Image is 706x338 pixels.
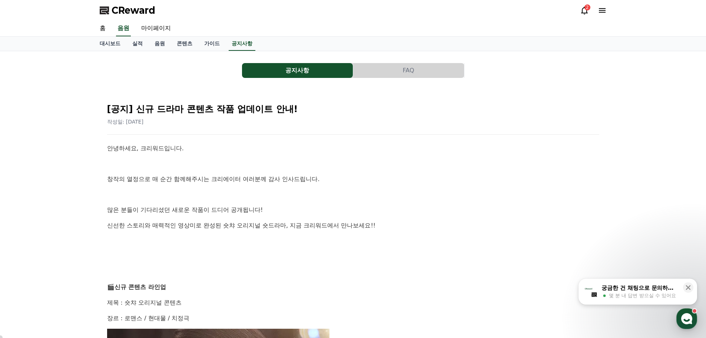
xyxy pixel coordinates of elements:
p: 제목 : 숏챠 오리지널 콘텐츠 [107,298,599,308]
p: 신선한 스토리와 매력적인 영상미로 완성된 숏챠 오리지널 숏드라마, 지금 크리워드에서 만나보세요!! [107,221,599,230]
a: 음원 [149,37,171,51]
a: 홈 [94,21,112,36]
button: FAQ [353,63,464,78]
p: 창작의 열정으로 매 순간 함께해주시는 크리에이터 여러분께 감사 인사드립니다. [107,174,599,184]
a: 공지사항 [229,37,255,51]
strong: 신규 콘텐츠 라인업 [115,283,166,291]
span: 작성일: [DATE] [107,119,144,125]
span: 🎬 [107,283,115,291]
a: 실적 [126,37,149,51]
span: CReward [112,4,155,16]
button: 공지사항 [242,63,353,78]
a: 콘텐츠 [171,37,198,51]
h2: [공지] 신규 드라마 콘텐츠 작품 업데이트 안내! [107,103,599,115]
a: CReward [100,4,155,16]
p: 장르 : 로맨스 / 현대물 / 치정극 [107,314,599,323]
a: 마이페이지 [135,21,177,36]
p: 많은 분들이 기다리셨던 새로운 작품이 드디어 공개됩니다! [107,205,599,215]
a: 2 [580,6,589,15]
a: 대시보드 [94,37,126,51]
p: 안녕하세요, 크리워드입니다. [107,144,599,153]
a: 가이드 [198,37,226,51]
div: 2 [584,4,590,10]
a: 음원 [116,21,131,36]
